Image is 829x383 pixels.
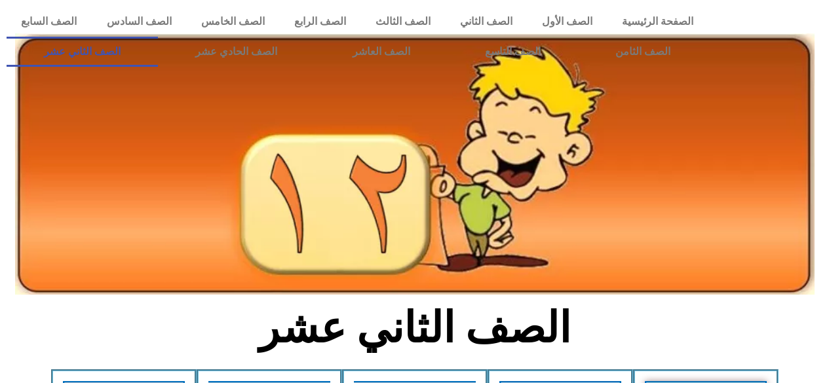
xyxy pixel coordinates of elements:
[92,7,186,37] a: الصف السادس
[578,37,708,67] a: الصف الثامن
[279,7,360,37] a: الصف الرابع
[186,7,279,37] a: الصف الخامس
[527,7,607,37] a: الصف الأول
[315,37,448,67] a: الصف العاشر
[360,7,445,37] a: الصف الثالث
[607,7,708,37] a: الصفحة الرئيسية
[448,37,578,67] a: الصف التاسع
[7,7,92,37] a: الصف السابع
[198,302,631,354] h2: الصف الثاني عشر
[7,37,158,67] a: الصف الثاني عشر
[158,37,315,67] a: الصف الحادي عشر
[445,7,527,37] a: الصف الثاني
